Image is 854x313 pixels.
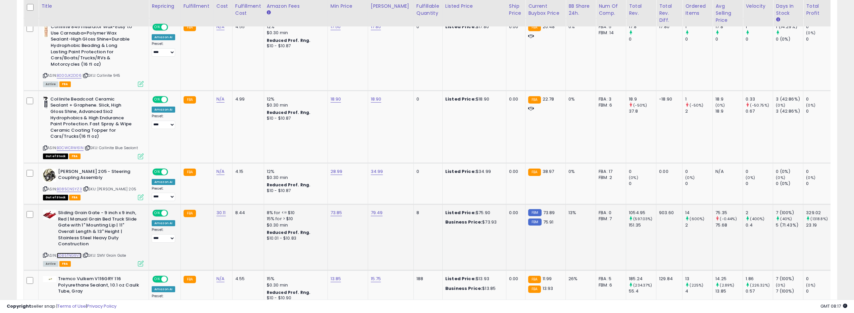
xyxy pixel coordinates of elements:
div: 1 [685,96,712,102]
div: FBM: 6 [599,102,621,108]
b: Listed Price: [445,168,476,175]
small: FBA [184,210,196,217]
div: FBM: 7 [599,216,621,222]
small: (226.32%) [750,283,769,288]
img: 41HCBKgXnFL._SL40_.jpg [43,210,56,220]
div: 5 (71.43%) [776,222,803,228]
div: FBA: 17 [599,169,621,175]
div: $10 - $10.87 [267,188,322,194]
span: ON [153,276,161,282]
div: Title [41,3,146,10]
span: ON [153,97,161,102]
div: 1 [746,24,773,30]
a: 17.80 [371,23,381,30]
div: 0 [685,36,712,42]
b: Reduced Prof. Rng. [267,110,311,115]
small: (-50%) [633,103,647,108]
div: 13.85 [715,288,743,294]
div: 7 (100%) [776,210,803,216]
div: $17.80 [445,24,501,30]
div: 0 [629,36,656,42]
a: N/A [216,275,224,282]
div: Preset: [152,114,175,129]
span: OFF [167,24,178,30]
div: FBM: 6 [599,282,621,288]
small: FBA [528,24,541,31]
div: 37.8 [629,108,656,114]
div: ASIN: [43,24,144,86]
small: (0%) [685,175,695,180]
div: 12% [267,24,322,30]
div: 0 [715,36,743,42]
div: 14.25 [715,276,743,282]
span: 13.93 [543,285,553,292]
div: $73.93 [445,219,501,225]
div: 26% [568,276,591,282]
div: 17.80 [659,24,677,30]
div: 0.00 [509,169,520,175]
div: 0 [806,276,833,282]
small: (234.37%) [633,283,652,288]
b: Reduced Prof. Rng. [267,230,311,235]
a: 13.85 [331,275,341,282]
small: (2.89%) [720,283,734,288]
small: FBA [184,169,196,176]
div: ASIN: [43,96,144,159]
span: All listings currently available for purchase on Amazon [43,261,58,267]
div: Listed Price [445,3,503,10]
a: 79.49 [371,209,383,216]
div: 0% [568,24,591,30]
div: FBA: 5 [599,24,621,30]
small: FBM [528,209,541,216]
div: 0 [416,24,437,30]
div: $10 - $10.87 [267,116,322,121]
small: (225%) [690,283,703,288]
b: Tremco Vulkem V116GRY 116 Polyurethane Sealant, 10.1 oz Caulk Tube, Gray [58,276,140,296]
span: OFF [167,169,178,175]
div: 0.00 [659,169,677,175]
small: (600%) [690,216,704,222]
a: B085TNG9V5 [57,253,82,258]
span: OFF [167,210,178,216]
a: N/A [216,23,224,30]
small: FBA [184,276,196,283]
div: Preset: [152,42,175,57]
small: (0%) [746,175,755,180]
div: 17.8 [715,24,743,30]
div: Current Buybox Price [528,3,563,17]
span: | SKU: Collinite Blue Sealant [85,145,138,150]
small: FBM [528,218,541,226]
div: 0% [568,169,591,175]
b: Collinite Beadcoat Ceramic Sealant + Graphene. Slick, High Gloss Shine, Advanced Sio2 Hydrophobic... [50,96,132,141]
div: 4.99 [235,96,259,102]
div: 0.33 [746,96,773,102]
div: FBM: 14 [599,30,621,36]
div: Amazon AI [152,107,175,113]
span: 20.48 [543,23,555,30]
div: 2 [746,210,773,216]
img: 11WbmdI1VkL._SL40_.jpg [43,276,56,282]
div: $0.30 min [267,175,322,181]
small: FBA [184,96,196,104]
div: 0 [416,96,437,102]
div: Amazon Fees [267,3,325,10]
div: 1.86 [746,276,773,282]
span: FBA [69,195,81,200]
div: Fulfillment [184,3,211,10]
div: 0 [806,108,833,114]
div: 17.8 [629,24,656,30]
div: 0 (0%) [776,181,803,187]
div: Total Profit [806,3,831,17]
div: Ship Price [509,3,522,17]
div: 129.84 [659,276,677,282]
div: seller snap | | [7,303,116,310]
small: (-0.44%) [720,216,737,222]
div: ASIN: [43,169,144,200]
div: FBM: 2 [599,175,621,181]
div: 8% for <= $10 [267,210,322,216]
span: | SKU: SMV Grain Gate [83,253,126,258]
small: Amazon Fees. [267,10,271,16]
div: 12% [267,169,322,175]
a: 18.90 [331,96,341,103]
small: (0%) [776,283,785,288]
